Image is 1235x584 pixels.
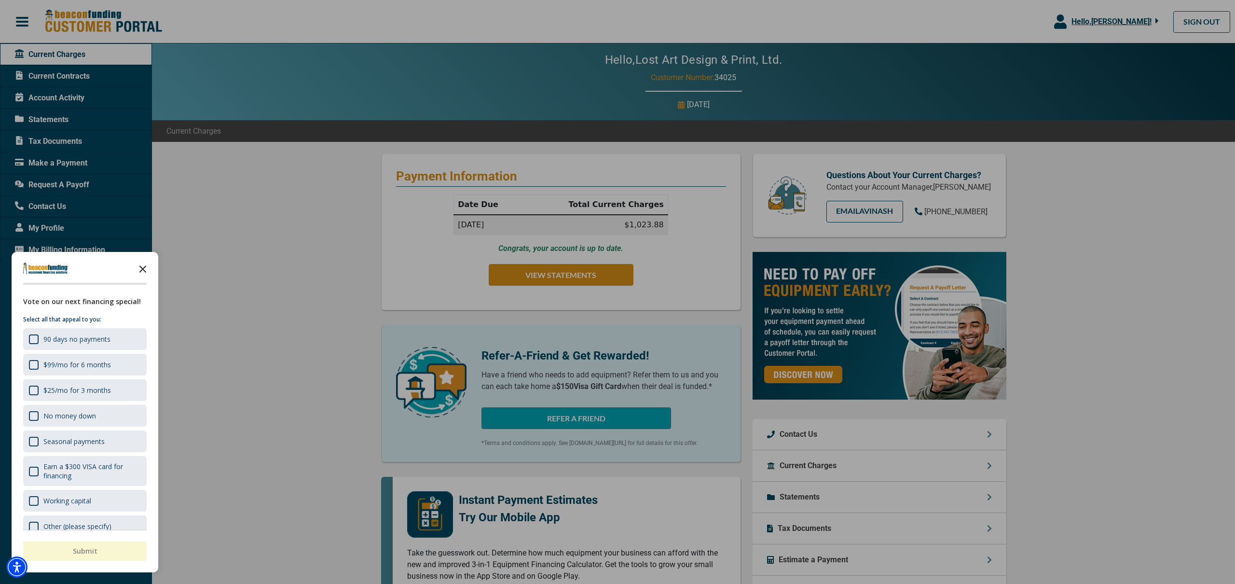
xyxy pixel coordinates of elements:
[12,252,158,572] div: Survey
[23,296,147,307] div: Vote on our next financing special!
[23,515,147,537] div: Other (please specify)
[23,263,69,274] img: Company logo
[43,334,110,344] div: 90 days no payments
[23,431,147,452] div: Seasonal payments
[23,456,147,486] div: Earn a $300 VISA card for financing
[43,386,111,395] div: $25/mo for 3 months
[6,556,27,578] div: Accessibility Menu
[43,411,96,420] div: No money down
[23,405,147,427] div: No money down
[23,354,147,375] div: $99/mo for 6 months
[43,462,141,480] div: Earn a $300 VISA card for financing
[23,542,147,561] button: Submit
[23,328,147,350] div: 90 days no payments
[43,522,111,531] div: Other (please specify)
[43,360,111,369] div: $99/mo for 6 months
[23,315,147,324] p: Select all that appeal to you:
[43,437,105,446] div: Seasonal payments
[43,496,91,505] div: Working capital
[23,490,147,512] div: Working capital
[23,379,147,401] div: $25/mo for 3 months
[133,259,152,278] button: Close the survey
